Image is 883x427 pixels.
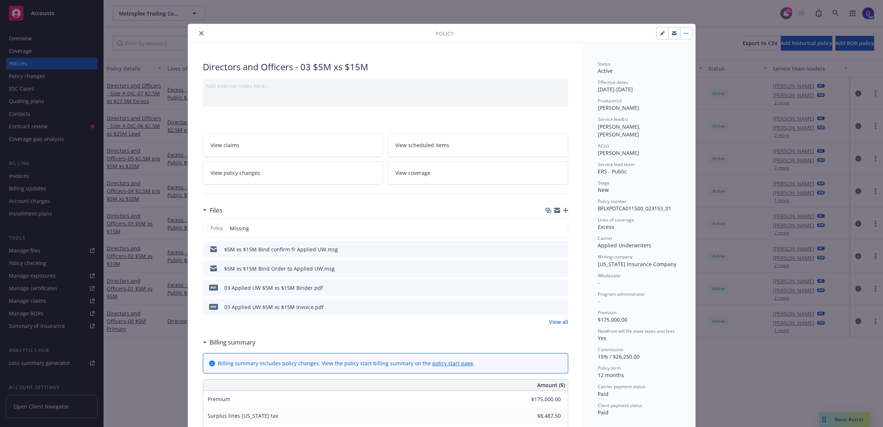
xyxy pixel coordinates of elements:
button: download file [547,265,553,272]
span: 15% / $26,250.00 [598,353,640,360]
span: Carrier payment status [598,383,645,390]
span: [US_STATE] Insurance Company [598,261,676,268]
span: 12 months [598,372,624,379]
button: download file [547,284,553,292]
span: - [598,279,600,286]
span: Paid [598,409,608,416]
span: Producer(s) [598,98,622,104]
span: Policy number [598,198,627,204]
span: Active [598,67,613,74]
div: $5M xs $15M Bind confirm fr Applied UW.msg [224,245,338,253]
h3: Billing summary [209,338,256,347]
div: Add internal notes here... [206,82,565,90]
span: View claims [211,141,239,149]
input: 0.00 [517,410,565,421]
span: Paid [598,390,608,397]
button: preview file [559,284,565,292]
button: preview file [559,245,565,253]
span: Stage [598,180,610,186]
button: download file [547,245,553,253]
div: [DATE] - [DATE] [598,79,681,93]
div: $5M xs $15M Bind Order to Applied UW.msg [224,265,335,272]
span: Policy [436,30,454,37]
button: preview file [559,303,565,311]
span: ERS - Public [598,168,627,175]
span: View scheduled items [395,141,449,149]
span: Lines of coverage [598,217,634,223]
span: Commission [598,346,623,353]
div: Excess [598,223,681,231]
span: - [598,298,600,305]
span: $175,000.00 [598,316,627,323]
span: Program administrator [598,291,645,297]
div: Files [203,206,222,215]
span: pdf [209,285,218,290]
input: 0.00 [517,394,565,405]
span: Service lead team [598,161,635,167]
span: Client payment status [598,402,642,409]
button: close [197,29,206,38]
span: [PERSON_NAME] [598,149,639,156]
span: Policy term [598,365,621,371]
a: View policy changes [203,161,383,184]
span: Surplus lines [US_STATE] tax [208,412,278,419]
span: New [598,186,609,193]
span: [PERSON_NAME] [598,104,639,111]
div: Directors and Officers - 03 $5M xs $15M [203,61,568,73]
span: AC(s) [598,143,609,149]
a: View coverage [388,161,568,184]
span: pdf [209,304,218,309]
span: Writing company [598,254,633,260]
span: [PERSON_NAME], [PERSON_NAME] [598,123,642,138]
span: Policy [209,225,224,231]
a: policy start page [432,360,473,367]
span: Status [598,61,611,67]
a: View claims [203,133,383,157]
button: preview file [559,265,565,272]
div: Billing summary [203,338,256,347]
span: Service lead(s) [598,116,628,122]
span: Newfront will file state taxes and fees [598,328,675,334]
span: Carrier [598,235,613,241]
div: 03 Applied UW $5M xs $15M Binder.pdf [224,284,323,292]
span: View policy changes [211,169,260,177]
div: Billing summary includes policy changes. View the policy start billing summary on the . [218,359,475,367]
h3: Files [209,206,222,215]
span: Missing [230,224,249,232]
a: View scheduled items [388,133,568,157]
span: Effective dates [598,79,628,85]
button: download file [547,303,553,311]
div: 03 Applied UW $5M xs $15M Invoice.pdf [224,303,324,311]
span: Applied Underwriters [598,242,651,249]
span: Yes [598,335,606,342]
span: Wholesaler [598,272,621,279]
span: Amount ($) [537,381,565,389]
span: View coverage [395,169,430,177]
span: Premium [208,396,230,403]
span: Premium [598,309,617,316]
a: View all [549,318,568,326]
span: BFLXPDTCA011500_023153_01 [598,205,671,212]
